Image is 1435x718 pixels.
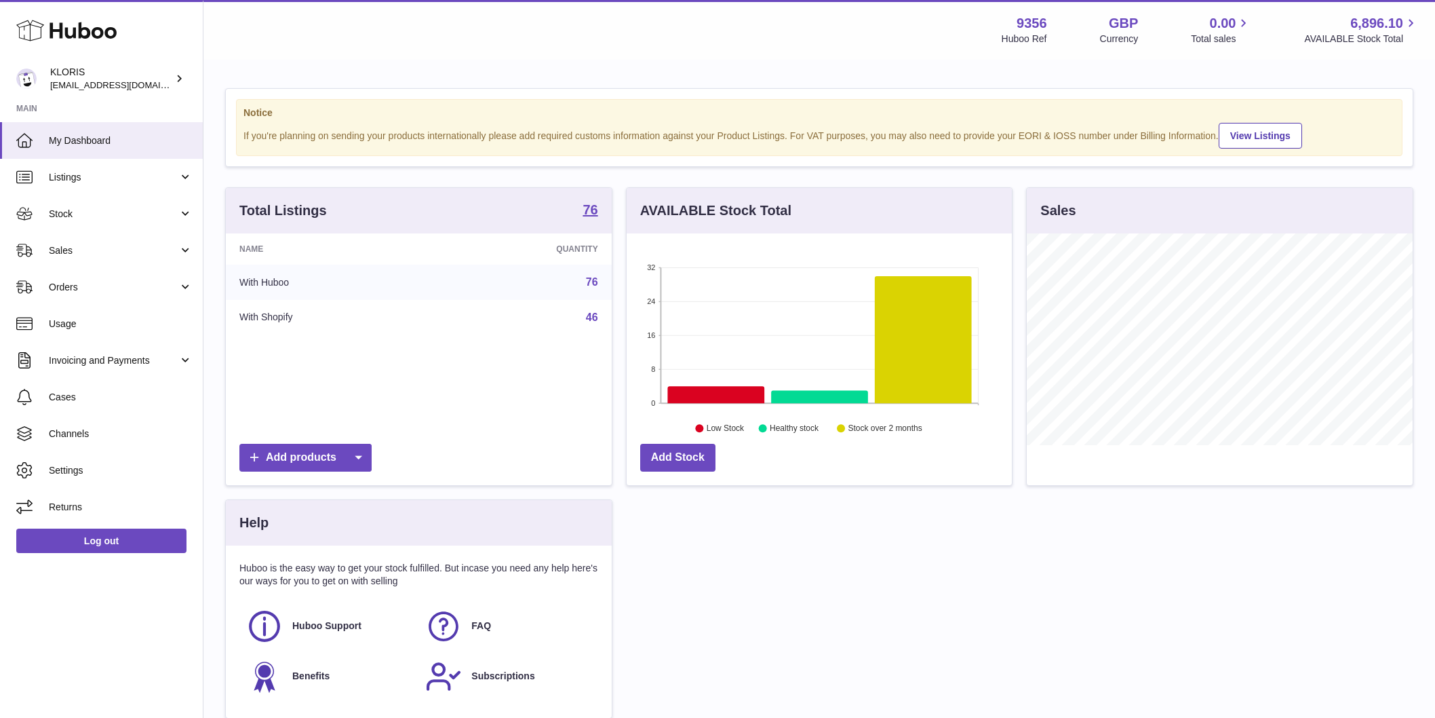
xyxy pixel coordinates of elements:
span: Cases [49,391,193,404]
a: 0.00 Total sales [1191,14,1251,45]
text: 16 [647,331,655,339]
strong: Notice [243,107,1395,119]
text: Low Stock [707,424,745,434]
span: Invoicing and Payments [49,354,178,367]
td: With Shopify [226,300,434,335]
div: If you're planning on sending your products internationally please add required customs informati... [243,121,1395,149]
span: FAQ [471,620,491,632]
a: Add Stock [640,444,715,472]
span: Listings [49,171,178,184]
a: 76 [583,203,597,219]
span: [EMAIL_ADDRESS][DOMAIN_NAME] [50,79,199,90]
p: Huboo is the easy way to get your stock fulfilled. But incase you need any help here's our ways f... [239,562,598,588]
text: 8 [651,365,655,373]
text: 0 [651,399,655,407]
span: 0.00 [1210,14,1236,33]
strong: GBP [1109,14,1138,33]
span: AVAILABLE Stock Total [1304,33,1419,45]
text: 32 [647,263,655,271]
img: internalAdmin-9356@internal.huboo.com [16,69,37,89]
span: My Dashboard [49,134,193,147]
td: With Huboo [226,265,434,300]
span: Settings [49,464,193,477]
th: Name [226,233,434,265]
h3: Total Listings [239,202,327,220]
span: Huboo Support [292,620,361,632]
a: 76 [586,276,598,288]
a: Log out [16,529,186,553]
a: 46 [586,311,598,323]
a: Subscriptions [425,658,591,695]
h3: Help [239,514,269,532]
div: Currency [1100,33,1139,45]
span: Channels [49,428,193,440]
th: Quantity [434,233,612,265]
text: Healthy stock [770,424,819,434]
a: 6,896.10 AVAILABLE Stock Total [1304,14,1419,45]
div: Huboo Ref [1002,33,1047,45]
a: Benefits [246,658,412,695]
span: Usage [49,318,193,330]
strong: 9356 [1017,14,1047,33]
span: Orders [49,281,178,294]
h3: Sales [1040,202,1076,220]
span: Subscriptions [471,670,534,683]
span: Benefits [292,670,330,683]
a: FAQ [425,608,591,645]
strong: 76 [583,203,597,216]
text: Stock over 2 months [848,424,922,434]
div: KLORIS [50,66,172,92]
span: Total sales [1191,33,1251,45]
text: 24 [647,297,655,305]
span: Stock [49,208,178,221]
a: View Listings [1219,123,1302,149]
span: Sales [49,244,178,257]
h3: AVAILABLE Stock Total [640,202,791,220]
span: 6,896.10 [1350,14,1403,33]
span: Returns [49,501,193,514]
a: Add products [239,444,372,472]
a: Huboo Support [246,608,412,645]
